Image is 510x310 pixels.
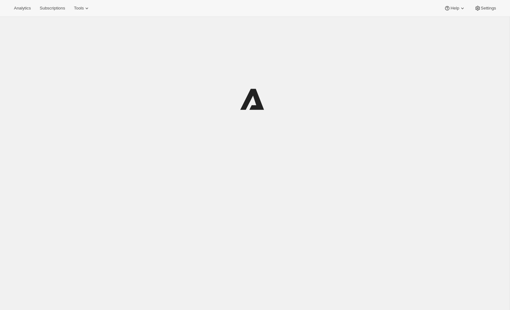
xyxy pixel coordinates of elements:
button: Settings [471,4,500,13]
button: Subscriptions [36,4,69,13]
button: Analytics [10,4,35,13]
button: Help [440,4,469,13]
span: Settings [481,6,496,11]
button: Tools [70,4,94,13]
span: Help [450,6,459,11]
span: Analytics [14,6,31,11]
span: Subscriptions [40,6,65,11]
span: Tools [74,6,84,11]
